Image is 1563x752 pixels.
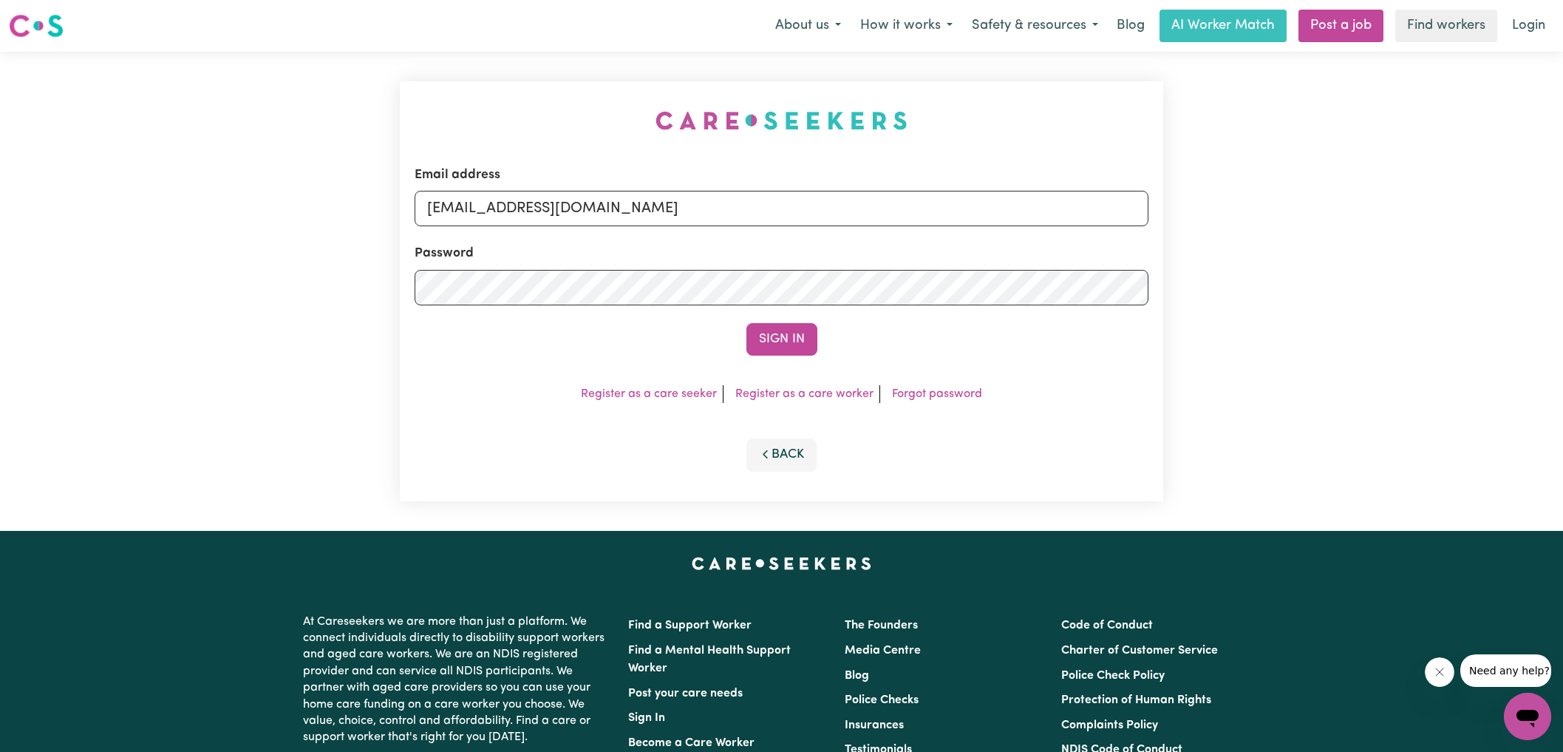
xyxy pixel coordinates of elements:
[845,694,919,706] a: Police Checks
[1061,694,1211,706] a: Protection of Human Rights
[415,244,474,263] label: Password
[892,388,982,400] a: Forgot password
[766,10,851,41] button: About us
[735,388,874,400] a: Register as a care worker
[1298,10,1383,42] a: Post a job
[1425,657,1454,687] iframe: Close message
[1108,10,1154,42] a: Blog
[1061,719,1158,731] a: Complaints Policy
[1504,693,1551,740] iframe: Button to launch messaging window
[415,191,1149,226] input: Email address
[1061,645,1218,657] a: Charter of Customer Service
[845,645,921,657] a: Media Centre
[9,13,64,39] img: Careseekers logo
[845,670,869,682] a: Blog
[628,712,665,724] a: Sign In
[581,388,717,400] a: Register as a care seeker
[1160,10,1287,42] a: AI Worker Match
[962,10,1108,41] button: Safety & resources
[692,558,871,569] a: Careseekers home page
[845,620,918,631] a: The Founders
[1061,670,1165,682] a: Police Check Policy
[1503,10,1554,42] a: Login
[1061,620,1153,631] a: Code of Conduct
[628,688,743,700] a: Post your care needs
[628,645,791,674] a: Find a Mental Health Support Worker
[845,719,904,731] a: Insurances
[1395,10,1497,42] a: Find workers
[746,438,817,471] button: Back
[303,608,610,752] p: At Careseekers we are more than just a platform. We connect individuals directly to disability su...
[415,166,500,185] label: Email address
[9,9,64,43] a: Careseekers logo
[746,323,817,356] button: Sign In
[851,10,962,41] button: How it works
[628,737,755,749] a: Become a Care Worker
[1460,654,1551,687] iframe: Message from company
[628,620,752,631] a: Find a Support Worker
